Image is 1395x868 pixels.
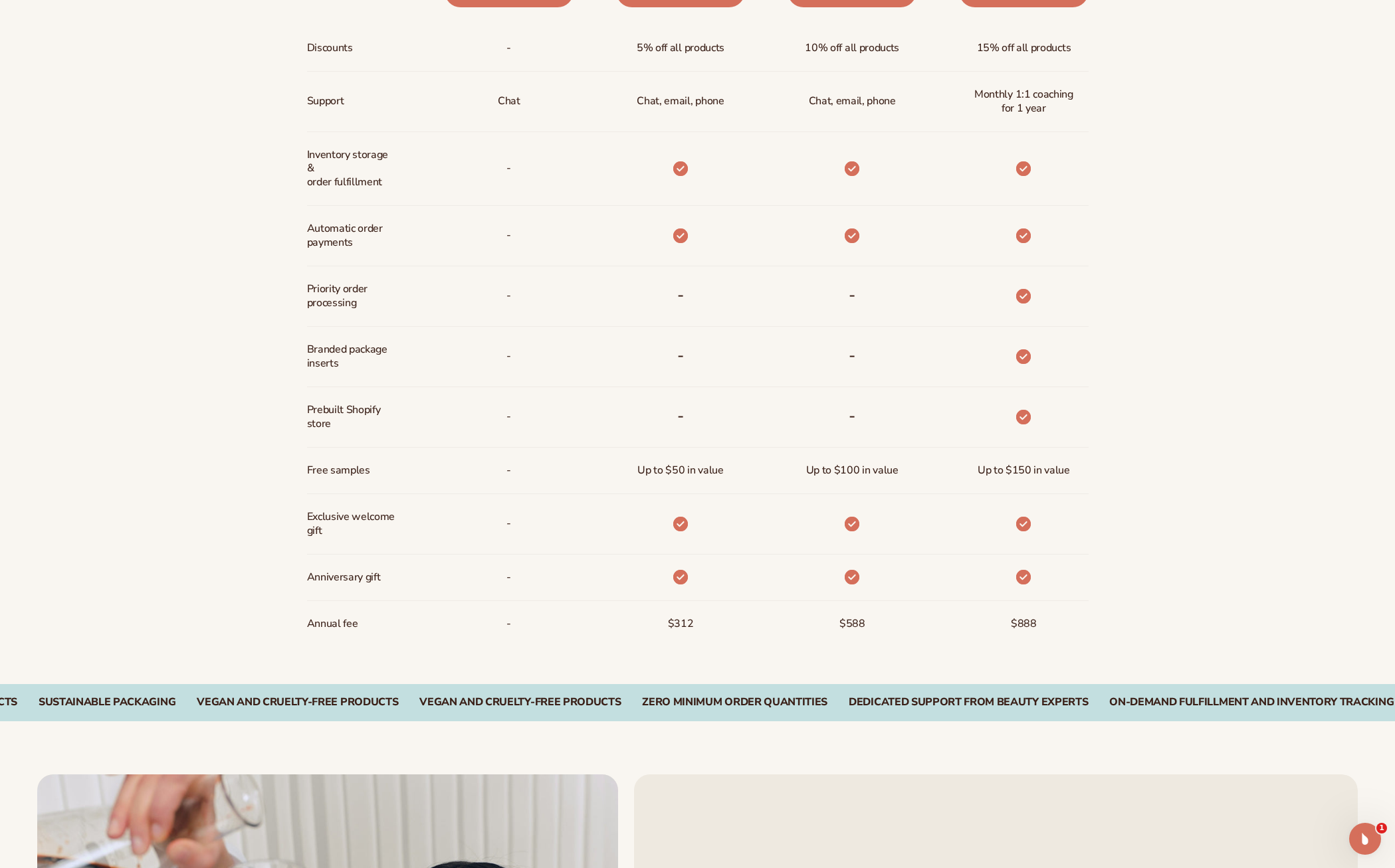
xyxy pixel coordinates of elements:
span: Automatic order payments [307,217,395,255]
span: Up to $100 in value [806,458,899,483]
span: Chat, email, phone [809,89,896,114]
span: Branded package inserts [307,337,395,376]
span: Exclusive welcome gift [307,505,395,543]
span: 5% off all products [637,36,724,60]
span: Annual fee [307,612,358,636]
span: Free samples [307,458,370,483]
span: - [506,511,511,536]
span: 1 [1376,823,1387,833]
span: - [506,565,511,590]
div: Vegan and Cruelty-Free Products [419,696,621,709]
span: 10% off all products [805,36,899,60]
b: - [677,284,684,305]
span: Support [307,89,344,114]
span: Inventory storage & order fulfillment [307,143,395,195]
span: Discounts [307,36,353,60]
div: SUSTAINABLE PACKAGING [39,696,175,709]
span: - [506,612,511,636]
p: - [506,156,511,181]
b: - [677,405,684,426]
span: Up to $50 in value [637,458,723,483]
span: Priority order processing [307,277,395,315]
span: - [506,344,511,369]
span: $312 [668,612,694,636]
iframe: Intercom live chat [1349,823,1381,855]
span: Up to $150 in value [978,458,1070,483]
span: Prebuilt Shopify store [307,398,395,436]
div: Dedicated Support From Beauty Experts [849,696,1088,709]
div: Zero Minimum Order QuantitieS [642,696,827,709]
span: Monthly 1:1 coaching for 1 year [970,82,1077,121]
b: - [677,345,684,366]
div: On-Demand Fulfillment and Inventory Tracking [1109,696,1394,709]
span: - [506,36,511,60]
b: - [849,405,855,426]
span: - [506,458,511,483]
span: Anniversary gift [307,565,381,590]
p: Chat [498,89,520,114]
span: - [506,404,511,429]
span: $888 [1011,612,1037,636]
b: - [849,284,855,305]
span: - [506,223,511,248]
div: VEGAN AND CRUELTY-FREE PRODUCTS [197,696,398,709]
span: $588 [839,612,865,636]
span: - [506,284,511,308]
span: 15% off all products [977,36,1071,60]
b: - [849,345,855,366]
p: Chat, email, phone [637,89,724,114]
